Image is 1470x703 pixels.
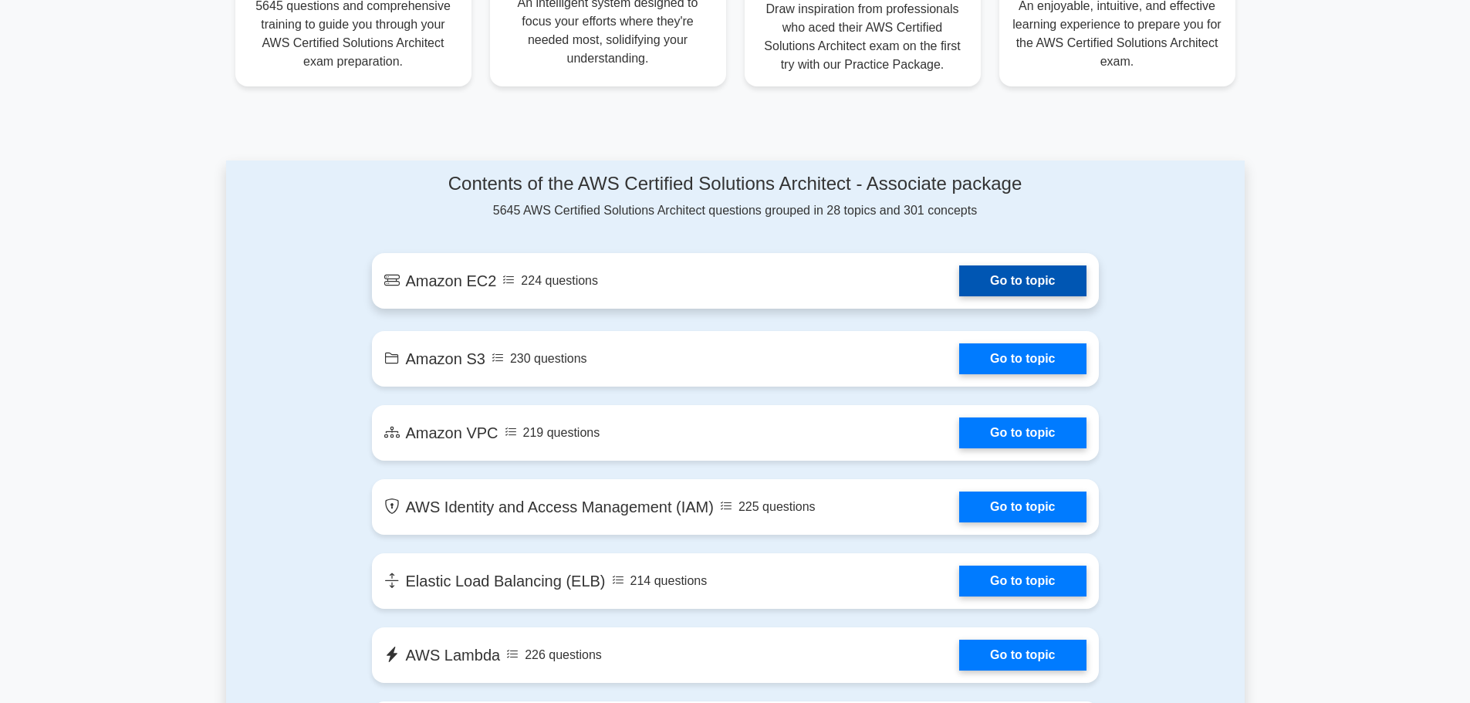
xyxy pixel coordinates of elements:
[372,173,1099,220] div: 5645 AWS Certified Solutions Architect questions grouped in 28 topics and 301 concepts
[372,173,1099,195] h4: Contents of the AWS Certified Solutions Architect - Associate package
[959,492,1086,522] a: Go to topic
[959,566,1086,597] a: Go to topic
[959,640,1086,671] a: Go to topic
[959,265,1086,296] a: Go to topic
[959,343,1086,374] a: Go to topic
[959,417,1086,448] a: Go to topic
